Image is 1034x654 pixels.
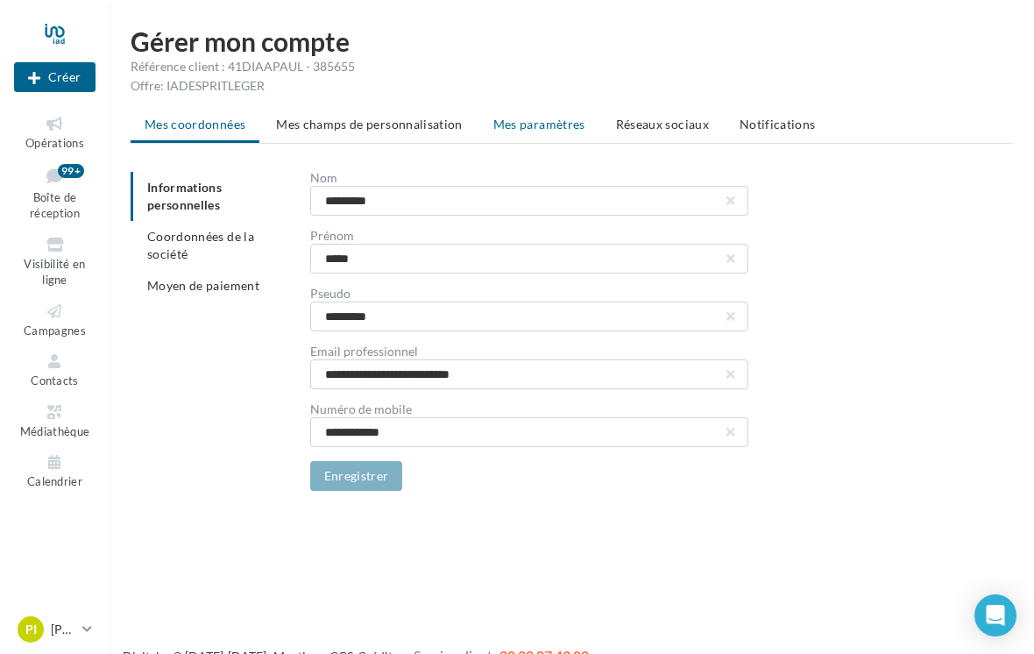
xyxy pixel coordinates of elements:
a: Médiathèque [14,399,96,442]
div: Numéro de mobile [310,403,748,416]
a: Contacts [14,348,96,391]
a: PI [PERSON_NAME] [14,613,96,646]
span: Opérations [25,136,84,150]
span: Mes champs de personnalisation [276,117,463,132]
div: Open Intercom Messenger [974,594,1016,636]
span: Moyen de paiement [147,278,259,293]
button: Enregistrer [310,461,403,491]
div: Offre: IADESPRITLEGER [131,77,1013,95]
p: [PERSON_NAME] [51,621,75,638]
span: Calendrier [27,474,82,488]
span: Visibilité en ligne [24,257,85,288]
h1: Gérer mon compte [131,28,1013,54]
span: Coordonnées de la société [147,229,254,261]
span: Réseaux sociaux [616,117,709,132]
a: Campagnes [14,298,96,341]
a: Visibilité en ligne [14,231,96,291]
span: Notifications [740,117,816,132]
span: Contacts [31,373,79,387]
div: 99+ [58,164,84,178]
div: Prénom [310,230,748,242]
div: Nouvelle campagne [14,62,96,92]
div: Référence client : 41DIAAPAUL - 385655 [131,58,1013,75]
span: Boîte de réception [30,190,80,221]
div: Email professionnel [310,345,748,358]
button: Créer [14,62,96,92]
div: Pseudo [310,288,748,300]
span: PI [25,621,37,638]
a: Boîte de réception99+ [14,160,96,224]
a: Calendrier [14,449,96,492]
span: Mes paramètres [493,117,585,132]
a: Opérations [14,110,96,153]
span: Campagnes [24,323,86,338]
span: Médiathèque [20,424,90,438]
div: Nom [310,172,748,184]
